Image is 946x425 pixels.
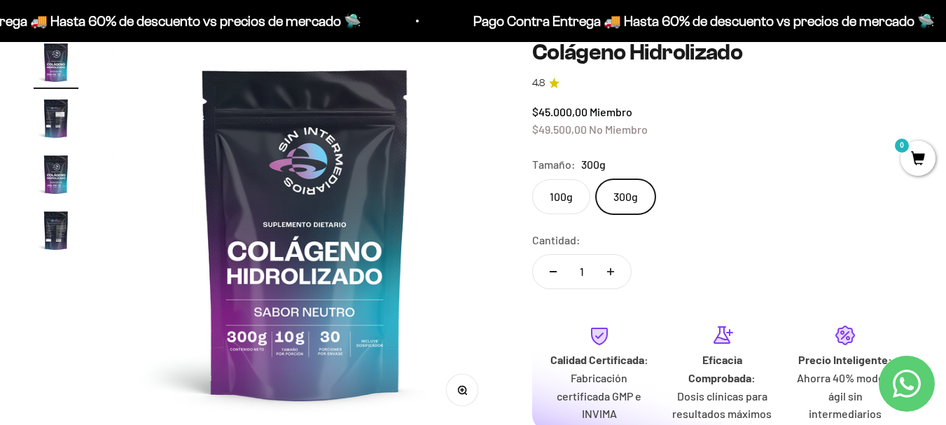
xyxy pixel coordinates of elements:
button: Enviar [228,210,290,234]
label: Cantidad: [532,231,580,249]
span: 300g [581,155,606,174]
span: $45.000,00 [532,105,587,118]
strong: Eficacia Comprobada: [688,353,756,384]
div: Un mejor precio [17,179,290,203]
p: ¿Qué te haría sentir más seguro de comprar este producto? [17,22,290,55]
mark: 0 [893,137,910,154]
span: Miembro [590,105,632,118]
p: Fabricación certificada GMP e INVIMA [549,369,650,423]
button: Reducir cantidad [533,255,573,288]
a: 4.84.8 de 5.0 estrellas [532,76,912,91]
p: Pago Contra Entrega 🚚 Hasta 60% de descuento vs precios de mercado 🛸 [417,10,878,32]
button: Aumentar cantidad [590,255,631,288]
strong: Precio Inteligente: [798,353,892,366]
div: Una promoción especial [17,123,290,147]
span: $49.500,00 [532,123,587,136]
strong: Calidad Certificada: [550,353,648,366]
span: 4.8 [532,76,545,91]
img: Colágeno Hidrolizado [34,152,78,197]
h1: Colágeno Hidrolizado [532,40,912,64]
div: Reseñas de otros clientes [17,95,290,119]
img: Colágeno Hidrolizado [34,96,78,141]
button: Ir al artículo 1 [34,40,78,89]
img: Colágeno Hidrolizado [34,208,78,253]
img: Colágeno Hidrolizado [34,40,78,85]
span: No Miembro [589,123,648,136]
legend: Tamaño: [532,155,576,174]
p: Dosis clínicas para resultados máximos [672,387,773,423]
button: Ir al artículo 3 [34,152,78,201]
div: Más información sobre los ingredientes [17,67,290,91]
a: 0 [900,152,935,167]
button: Ir al artículo 2 [34,96,78,145]
div: Un video del producto [17,151,290,175]
p: Ahorra 40% modelo ágil sin intermediarios [795,369,896,423]
span: Enviar [229,210,288,234]
button: Ir al artículo 4 [34,208,78,257]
